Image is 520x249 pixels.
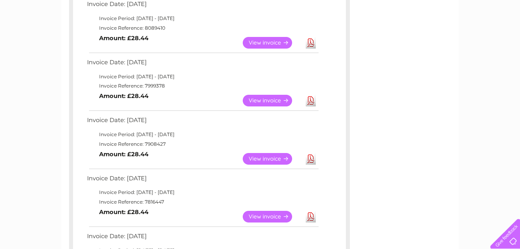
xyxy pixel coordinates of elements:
[99,151,148,158] b: Amount: £28.44
[85,139,320,149] td: Invoice Reference: 7908427
[85,72,320,82] td: Invoice Period: [DATE] - [DATE]
[85,14,320,23] td: Invoice Period: [DATE] - [DATE]
[85,23,320,33] td: Invoice Reference: 8089410
[450,34,462,40] a: Blog
[99,92,148,100] b: Amount: £28.44
[306,37,316,49] a: Download
[85,173,320,188] td: Invoice Date: [DATE]
[243,153,302,165] a: View
[494,34,512,40] a: Log out
[18,21,59,45] img: logo.png
[306,211,316,222] a: Download
[99,208,148,216] b: Amount: £28.44
[399,34,416,40] a: Energy
[85,231,320,246] td: Invoice Date: [DATE]
[85,130,320,139] td: Invoice Period: [DATE] - [DATE]
[243,95,302,106] a: View
[467,34,486,40] a: Contact
[243,211,302,222] a: View
[243,37,302,49] a: View
[379,34,394,40] a: Water
[85,188,320,197] td: Invoice Period: [DATE] - [DATE]
[99,35,148,42] b: Amount: £28.44
[369,4,424,14] a: 0333 014 3131
[306,95,316,106] a: Download
[85,197,320,207] td: Invoice Reference: 7816447
[421,34,445,40] a: Telecoms
[71,4,450,39] div: Clear Business is a trading name of Verastar Limited (registered in [GEOGRAPHIC_DATA] No. 3667643...
[85,115,320,130] td: Invoice Date: [DATE]
[85,81,320,91] td: Invoice Reference: 7999378
[306,153,316,165] a: Download
[85,57,320,72] td: Invoice Date: [DATE]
